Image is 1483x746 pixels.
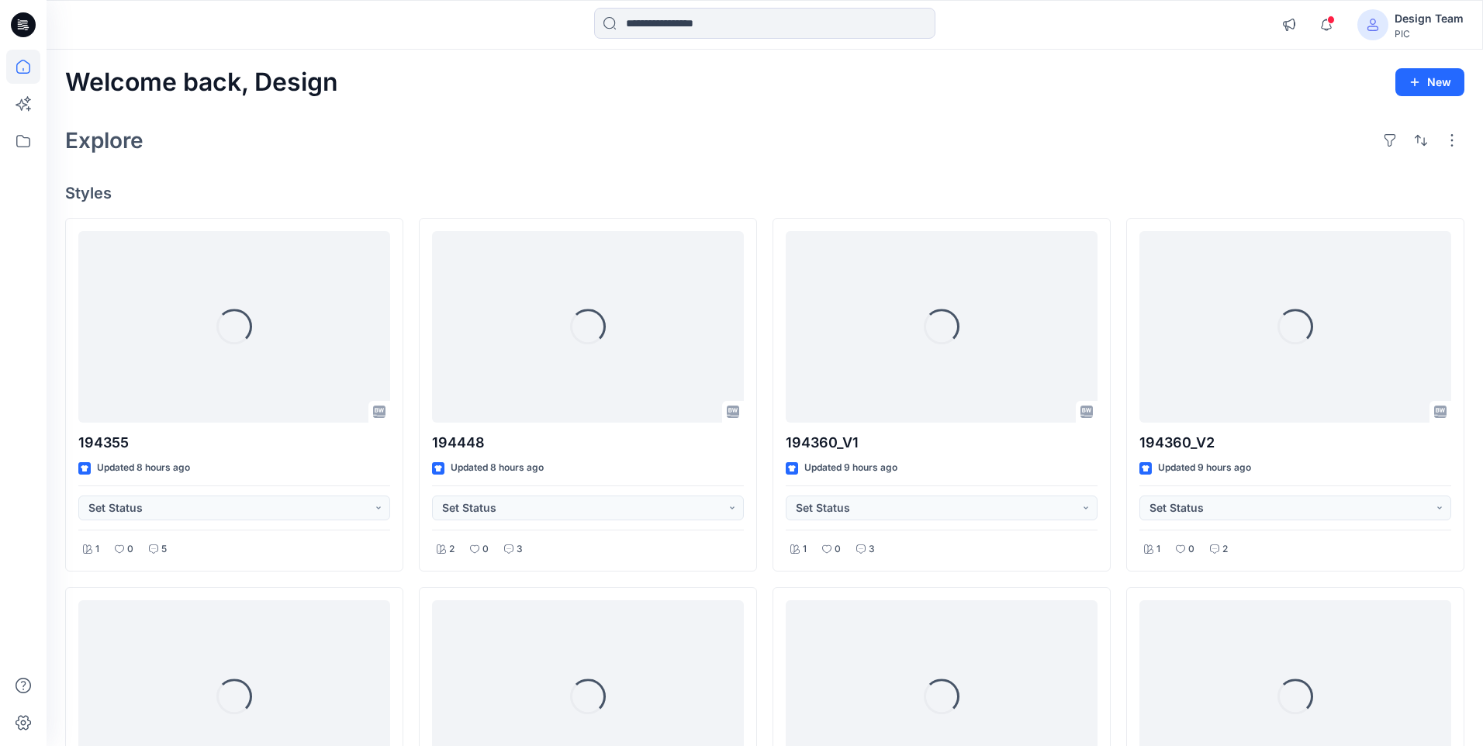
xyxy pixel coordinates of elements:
[1139,432,1451,454] p: 194360_V2
[432,432,744,454] p: 194448
[786,432,1098,454] p: 194360_V1
[1395,28,1464,40] div: PIC
[803,541,807,558] p: 1
[1156,541,1160,558] p: 1
[1158,460,1251,476] p: Updated 9 hours ago
[1222,541,1228,558] p: 2
[97,460,190,476] p: Updated 8 hours ago
[1367,19,1379,31] svg: avatar
[1395,9,1464,28] div: Design Team
[65,68,338,97] h2: Welcome back, Design
[161,541,167,558] p: 5
[451,460,544,476] p: Updated 8 hours ago
[482,541,489,558] p: 0
[95,541,99,558] p: 1
[517,541,523,558] p: 3
[65,184,1464,202] h4: Styles
[869,541,875,558] p: 3
[1188,541,1194,558] p: 0
[1395,68,1464,96] button: New
[127,541,133,558] p: 0
[835,541,841,558] p: 0
[65,128,143,153] h2: Explore
[804,460,897,476] p: Updated 9 hours ago
[449,541,455,558] p: 2
[78,432,390,454] p: 194355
